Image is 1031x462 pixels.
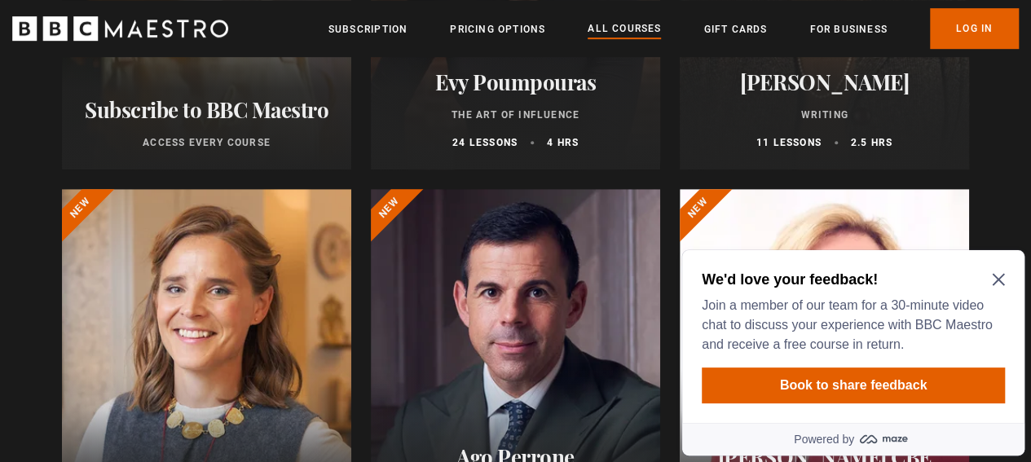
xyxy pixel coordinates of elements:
[699,108,949,122] p: Writing
[930,8,1019,49] a: Log In
[316,29,329,42] button: Close Maze Prompt
[452,135,518,150] p: 24 lessons
[7,7,349,212] div: Optional study invitation
[703,21,767,37] a: Gift Cards
[699,69,949,95] h2: [PERSON_NAME]
[547,135,579,150] p: 4 hrs
[26,26,323,46] h2: We'd love your feedback!
[7,179,349,212] a: Powered by maze
[450,21,545,37] a: Pricing Options
[390,69,641,95] h2: Evy Poumpouras
[756,135,822,150] p: 11 lessons
[328,21,408,37] a: Subscription
[12,16,228,41] svg: BBC Maestro
[809,21,887,37] a: For business
[390,108,641,122] p: The Art of Influence
[26,52,323,111] p: Join a member of our team for a 30-minute video chat to discuss your experience with BBC Maestro ...
[328,8,1019,49] nav: Primary
[26,124,329,160] button: Book to share feedback
[588,20,661,38] a: All Courses
[851,135,892,150] p: 2.5 hrs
